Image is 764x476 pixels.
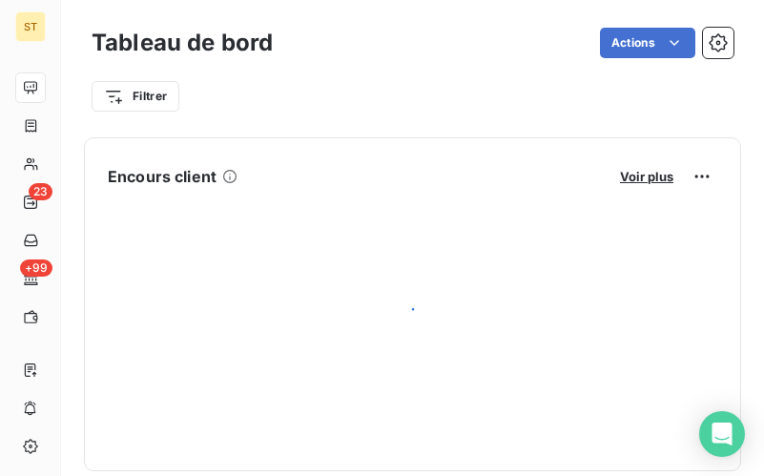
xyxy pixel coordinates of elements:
span: Voir plus [620,169,673,184]
h3: Tableau de bord [92,26,273,60]
span: 23 [29,183,52,200]
div: Open Intercom Messenger [699,411,745,457]
span: +99 [20,259,52,277]
button: Filtrer [92,81,179,112]
div: ST [15,11,46,42]
h6: Encours client [108,165,217,188]
button: Voir plus [614,168,679,185]
button: Actions [600,28,695,58]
